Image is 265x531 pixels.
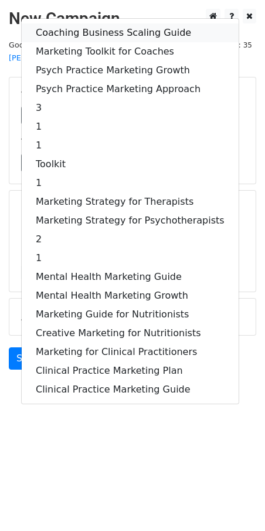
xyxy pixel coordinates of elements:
[22,249,239,268] a: 1
[22,268,239,286] a: Mental Health Marketing Guide
[9,347,47,370] a: Send
[22,324,239,343] a: Creative Marketing for Nutritionists
[22,61,239,80] a: Psych Practice Marketing Growth
[22,305,239,324] a: Marketing Guide for Nutritionists
[22,99,239,117] a: 3
[22,286,239,305] a: Mental Health Marketing Growth
[22,155,239,174] a: Toolkit
[22,380,239,399] a: Clinical Practice Marketing Guide
[22,192,239,211] a: Marketing Strategy for Therapists
[206,475,265,531] iframe: Chat Widget
[9,9,256,29] h2: New Campaign
[22,117,239,136] a: 1
[22,23,239,42] a: Coaching Business Scaling Guide
[22,343,239,361] a: Marketing for Clinical Practitioners
[22,211,239,230] a: Marketing Strategy for Psychotherapists
[22,174,239,192] a: 1
[22,361,239,380] a: Clinical Practice Marketing Plan
[22,136,239,155] a: 1
[22,42,239,61] a: Marketing Toolkit for Coaches
[22,230,239,249] a: 2
[22,80,239,99] a: Psych Practice Marketing Approach
[9,40,139,63] small: Google Sheet:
